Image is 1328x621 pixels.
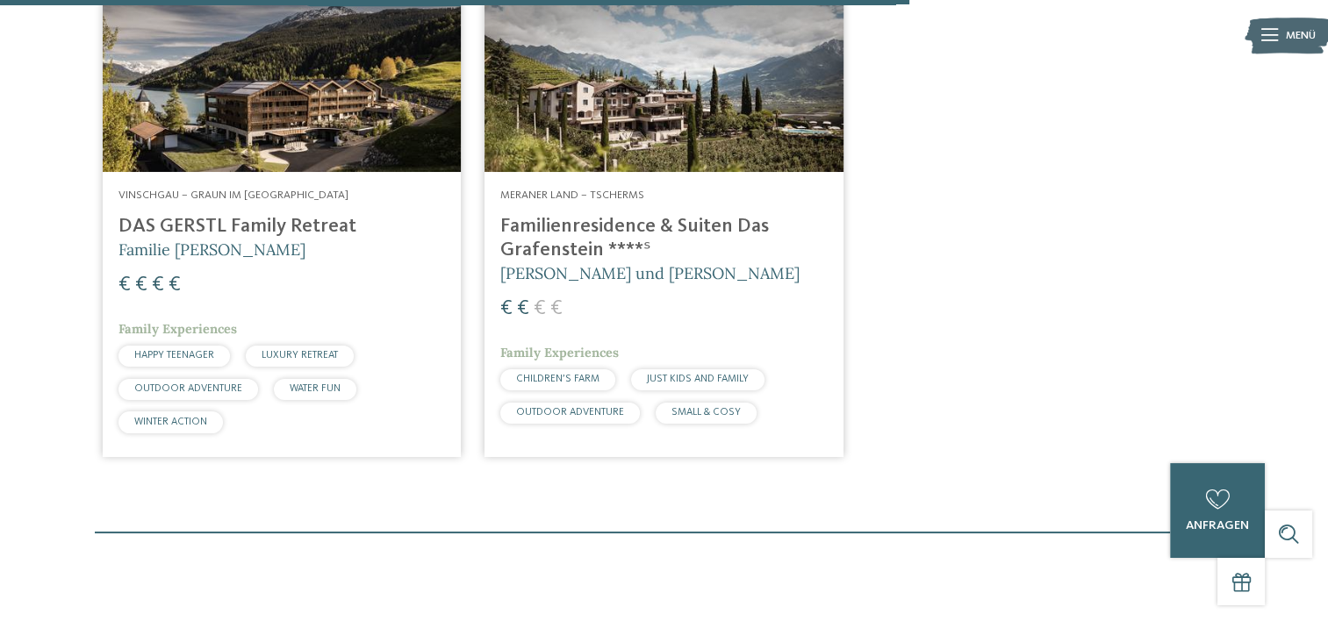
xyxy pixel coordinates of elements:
[500,345,619,360] span: Family Experiences
[1170,463,1265,558] a: anfragen
[290,383,341,394] span: WATER FUN
[152,275,164,296] span: €
[500,189,644,201] span: Meraner Land – Tscherms
[647,374,749,384] span: JUST KIDS AND FAMILY
[169,275,181,296] span: €
[500,298,513,319] span: €
[671,407,741,418] span: SMALL & COSY
[134,383,242,394] span: OUTDOOR ADVENTURE
[134,417,207,427] span: WINTER ACTION
[500,215,827,262] h4: Familienresidence & Suiten Das Grafenstein ****ˢ
[550,298,563,319] span: €
[118,239,305,260] span: Familie [PERSON_NAME]
[516,407,624,418] span: OUTDOOR ADVENTURE
[118,215,445,239] h4: DAS GERSTL Family Retreat
[516,374,599,384] span: CHILDREN’S FARM
[1186,519,1249,532] span: anfragen
[517,298,529,319] span: €
[118,275,131,296] span: €
[135,275,147,296] span: €
[534,298,546,319] span: €
[134,350,214,360] span: HAPPY TEENAGER
[118,189,348,201] span: Vinschgau – Graun im [GEOGRAPHIC_DATA]
[500,263,800,283] span: [PERSON_NAME] und [PERSON_NAME]
[262,350,338,360] span: LUXURY RETREAT
[118,321,237,337] span: Family Experiences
